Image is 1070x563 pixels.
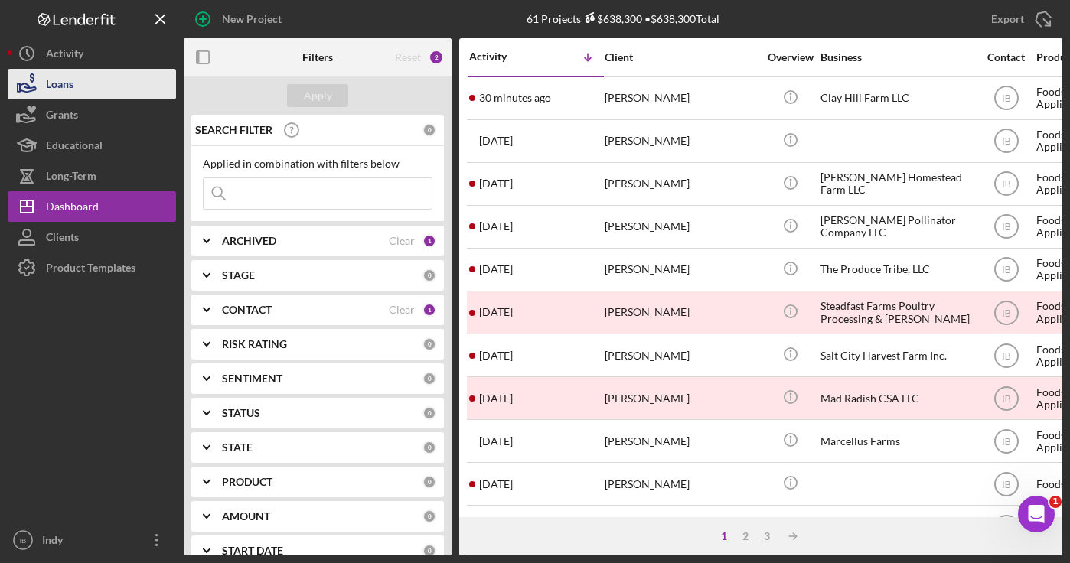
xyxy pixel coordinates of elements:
div: [PERSON_NAME] Pollinator Company LLC [820,207,974,247]
div: 0 [422,372,436,386]
div: Clear [389,304,415,316]
div: Business [820,51,974,63]
div: Grants [46,99,78,134]
div: Applied in combination with filters below [203,158,432,170]
div: Export [991,4,1024,34]
div: Dashboard [46,191,99,226]
b: RISK RATING [222,338,287,350]
time: 2025-01-21 20:35 [479,478,513,490]
time: 2025-09-29 13:59 [479,92,551,104]
button: Grants [8,99,176,130]
b: STATUS [222,407,260,419]
div: Reset [395,51,421,63]
div: 0 [422,544,436,558]
time: 2025-09-26 10:07 [479,177,513,190]
div: [PERSON_NAME] [605,378,758,418]
div: 2 [735,530,756,542]
div: 1 [422,303,436,317]
time: 2025-08-21 15:21 [479,435,513,447]
text: IB [1002,136,1010,147]
div: [PERSON_NAME] [605,421,758,461]
time: 2025-09-27 11:21 [479,135,513,147]
div: [PERSON_NAME] [605,249,758,290]
div: Long-Term [46,161,96,195]
div: Overview [762,51,819,63]
text: IB [19,536,26,545]
div: 0 [422,406,436,420]
button: Educational [8,130,176,161]
div: Loans [46,69,73,103]
div: 3 [756,530,778,542]
button: Activity [8,38,176,69]
b: START DATE [222,545,283,557]
time: 2025-09-25 13:52 [479,220,513,233]
div: Clients [46,222,79,256]
button: Product Templates [8,252,176,283]
div: The Produce Tribe, LLC [820,249,974,290]
b: SENTIMENT [222,373,282,385]
b: STAGE [222,269,255,281]
div: Apply [304,84,332,107]
span: 1 [1049,496,1062,508]
b: Filters [302,51,333,63]
div: Educational [46,130,103,164]
div: [PERSON_NAME] [605,78,758,119]
text: IB [1002,222,1010,233]
time: 2025-09-15 17:36 [479,306,513,318]
b: AMOUNT [222,510,270,522]
text: IB [1002,265,1010,275]
div: Activity [469,50,537,63]
div: Clay Hill Farm LLC [820,78,974,119]
text: IB [1002,436,1010,447]
text: IB [1002,350,1010,361]
div: [PERSON_NAME] [605,164,758,204]
div: [PERSON_NAME] [605,464,758,504]
b: CONTACT [222,304,272,316]
div: Contact [977,51,1035,63]
button: Loans [8,69,176,99]
text: IB [1002,93,1010,104]
b: STATE [222,441,253,454]
div: $638,300 [581,12,642,25]
div: 1 [422,234,436,248]
div: Product Templates [46,252,135,287]
div: 0 [422,268,436,282]
div: 0 [422,475,436,489]
button: Export [976,4,1062,34]
button: Long-Term [8,161,176,191]
div: Client [605,51,758,63]
div: 2 [429,50,444,65]
div: 0 [422,123,436,137]
button: Clients [8,222,176,252]
div: Activity [46,38,83,73]
div: [PERSON_NAME] [605,335,758,376]
a: Dashboard [8,191,176,222]
b: ARCHIVED [222,235,276,247]
div: [PERSON_NAME] [605,292,758,333]
div: 0 [422,337,436,351]
div: Steadfast Farms Poultry Processing & [PERSON_NAME] [820,292,974,333]
b: SEARCH FILTER [195,124,272,136]
div: 1 [713,530,735,542]
b: PRODUCT [222,476,272,488]
iframe: Intercom live chat [1018,496,1055,532]
div: 61 Projects • $638,300 Total [527,12,719,25]
button: IBIndy [PERSON_NAME] [8,525,176,555]
time: 2025-09-16 17:39 [479,263,513,275]
div: Clear [389,235,415,247]
text: IB [1002,308,1010,318]
time: 2025-08-26 12:59 [479,392,513,405]
div: 0 [422,441,436,454]
div: Salt City Harvest Farm Inc. [820,335,974,376]
div: 0 [422,509,436,523]
div: Marcellus Farms [820,421,974,461]
div: [PERSON_NAME] [605,121,758,161]
button: Apply [287,84,348,107]
div: Mad Radish CSA LLC [820,378,974,418]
